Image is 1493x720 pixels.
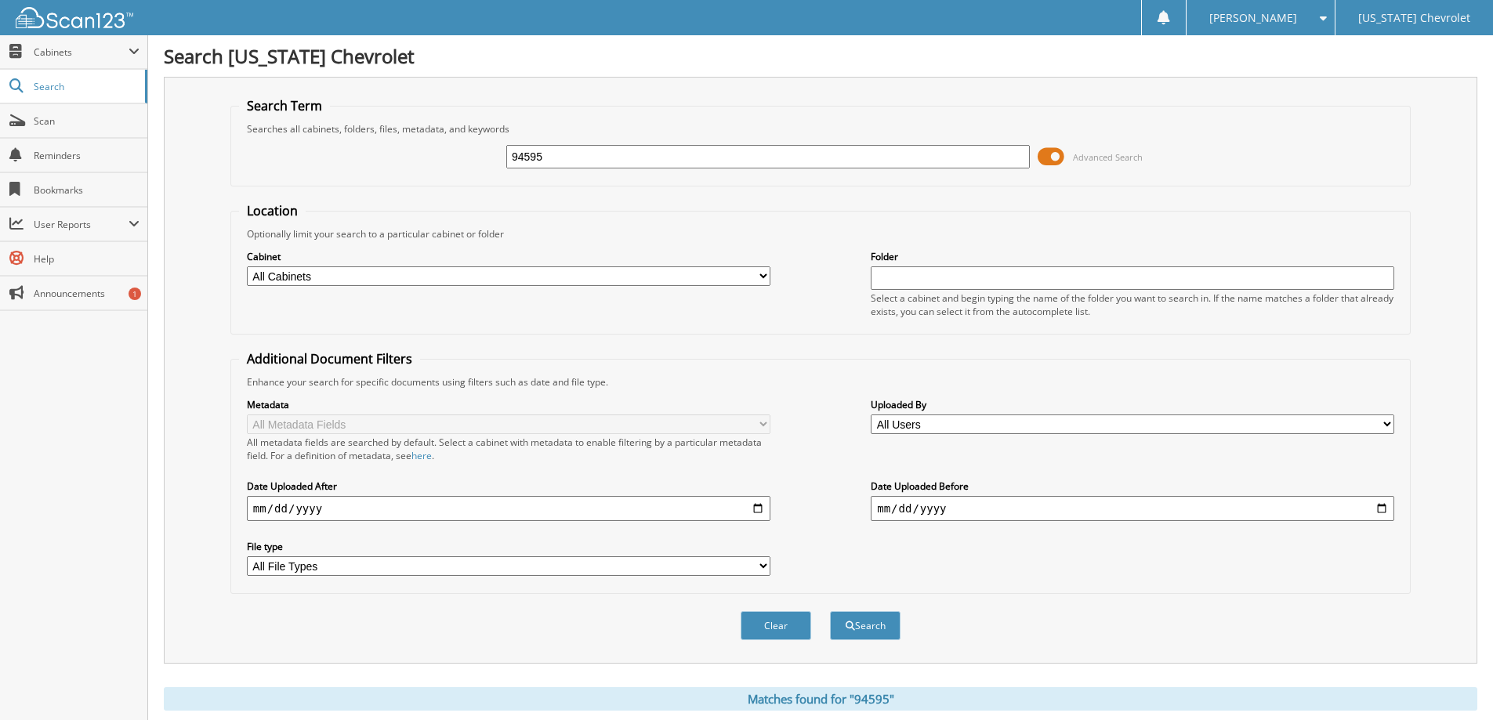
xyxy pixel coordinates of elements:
[34,149,140,162] span: Reminders
[871,291,1394,318] div: Select a cabinet and begin typing the name of the folder you want to search in. If the name match...
[164,687,1477,711] div: Matches found for "94595"
[741,611,811,640] button: Clear
[247,479,770,493] label: Date Uploaded After
[34,218,129,231] span: User Reports
[247,540,770,553] label: File type
[411,449,432,462] a: here
[239,122,1402,136] div: Searches all cabinets, folders, files, metadata, and keywords
[239,97,330,114] legend: Search Term
[1209,13,1297,23] span: [PERSON_NAME]
[239,202,306,219] legend: Location
[34,114,140,128] span: Scan
[871,250,1394,263] label: Folder
[871,479,1394,493] label: Date Uploaded Before
[129,288,141,300] div: 1
[830,611,901,640] button: Search
[34,183,140,197] span: Bookmarks
[34,80,137,93] span: Search
[34,45,129,59] span: Cabinets
[871,496,1394,521] input: end
[34,252,140,266] span: Help
[1358,13,1470,23] span: [US_STATE] Chevrolet
[34,287,140,300] span: Announcements
[247,496,770,521] input: start
[239,350,420,367] legend: Additional Document Filters
[871,398,1394,411] label: Uploaded By
[247,250,770,263] label: Cabinet
[16,7,133,28] img: scan123-logo-white.svg
[247,398,770,411] label: Metadata
[164,43,1477,69] h1: Search [US_STATE] Chevrolet
[239,227,1402,241] div: Optionally limit your search to a particular cabinet or folder
[247,436,770,462] div: All metadata fields are searched by default. Select a cabinet with metadata to enable filtering b...
[239,375,1402,389] div: Enhance your search for specific documents using filters such as date and file type.
[1073,151,1143,163] span: Advanced Search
